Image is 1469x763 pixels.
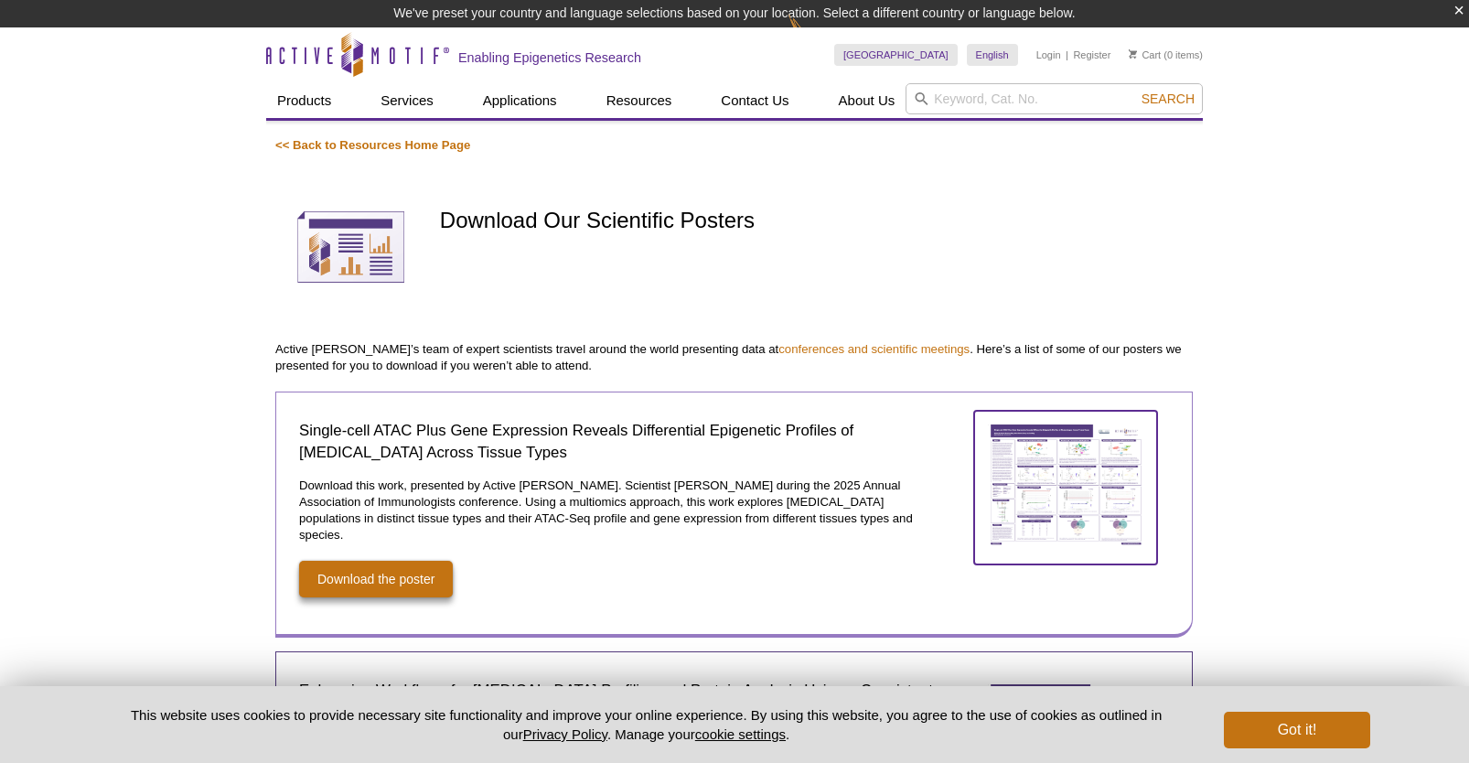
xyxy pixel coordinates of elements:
a: About Us [828,83,906,118]
a: [GEOGRAPHIC_DATA] [834,44,958,66]
a: conferences and scientific meetings [778,342,970,356]
a: Register [1073,48,1110,61]
p: This website uses cookies to provide necessary site functionality and improve your online experie... [99,705,1194,744]
a: Single-cell ATAC Plus Gene Expression Reveals Differential Epigenetic Profiles of Macrophages Acr... [974,411,1157,564]
a: Resources [595,83,683,118]
a: Services [370,83,445,118]
span: Search [1142,91,1195,106]
img: Change Here [788,14,837,57]
a: << Back to Resources Home Page [275,138,470,152]
li: (0 items) [1129,44,1203,66]
a: Login [1036,48,1061,61]
h2: Enabling Epigenetics Research [458,49,641,66]
p: Download this work, presented by Active [PERSON_NAME]. Scientist [PERSON_NAME] during the 2025 An... [299,478,939,543]
a: Download the poster [299,561,453,597]
input: Keyword, Cat. No. [906,83,1203,114]
h1: Download Our Scientific Posters [440,209,1194,235]
a: Products [266,83,342,118]
h2: Enhancing Workflows for [MEDICAL_DATA] Profiling and Protein Analysis Using a Consistent, Conveni... [299,680,939,724]
h2: Single-cell ATAC Plus Gene Expression Reveals Differential Epigenetic Profiles of [MEDICAL_DATA] ... [299,420,939,464]
button: Got it! [1224,712,1370,748]
a: Privacy Policy [523,726,607,742]
a: Cart [1129,48,1161,61]
li: | [1066,44,1068,66]
a: English [967,44,1018,66]
img: Your Cart [1129,49,1137,59]
button: Search [1136,91,1200,107]
p: Active [PERSON_NAME]’s team of expert scientists travel around the world presenting data at . Her... [275,341,1194,374]
button: cookie settings [695,726,786,742]
a: Contact Us [710,83,799,118]
img: Scientific Posters [275,172,426,323]
img: Single-cell ATAC Plus Gene Expression Reveals Differential Epigenetic Profiles of Macrophages Acr... [974,411,1157,559]
a: Applications [472,83,568,118]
